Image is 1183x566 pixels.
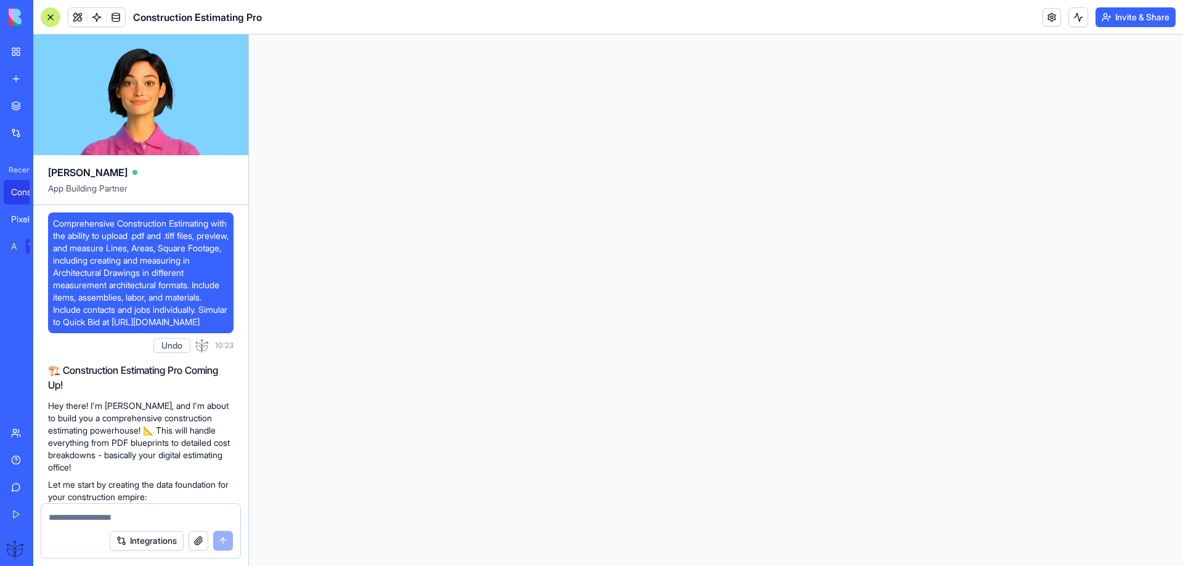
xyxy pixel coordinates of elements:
h2: 🏗️ Construction Estimating Pro Coming Up! [48,363,234,392]
img: logo [9,9,85,26]
div: AI Logo Generator [11,240,17,253]
a: AI Logo GeneratorTRY [4,234,53,259]
button: Undo [153,338,190,353]
a: PixelCraft Studio [4,207,53,232]
span: 10:23 [215,341,234,350]
button: Integrations [110,531,184,551]
a: Construction Estimating Pro [4,180,53,204]
img: ACg8ocJXc4biGNmL-6_84M9niqKohncbsBQNEji79DO8k46BE60Re2nP=s96-c [195,338,210,353]
span: App Building Partner [48,182,234,204]
p: Let me start by creating the data foundation for your construction empire: [48,479,234,503]
button: Invite & Share [1096,7,1176,27]
span: Construction Estimating Pro [133,10,262,25]
span: [PERSON_NAME] [48,165,128,180]
iframe: To enrich screen reader interactions, please activate Accessibility in Grammarly extension settings [249,34,1183,566]
div: TRY [26,239,46,254]
img: ACg8ocJXc4biGNmL-6_84M9niqKohncbsBQNEji79DO8k46BE60Re2nP=s96-c [6,539,26,559]
span: Recent [4,165,30,175]
span: Comprehensive Construction Estimating with the ability to upload .pdf and .tiff files, preview, a... [53,217,229,328]
div: PixelCraft Studio [11,213,46,225]
p: Hey there! I'm [PERSON_NAME], and I'm about to build you a comprehensive construction estimating ... [48,400,234,474]
div: Construction Estimating Pro [11,186,46,198]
